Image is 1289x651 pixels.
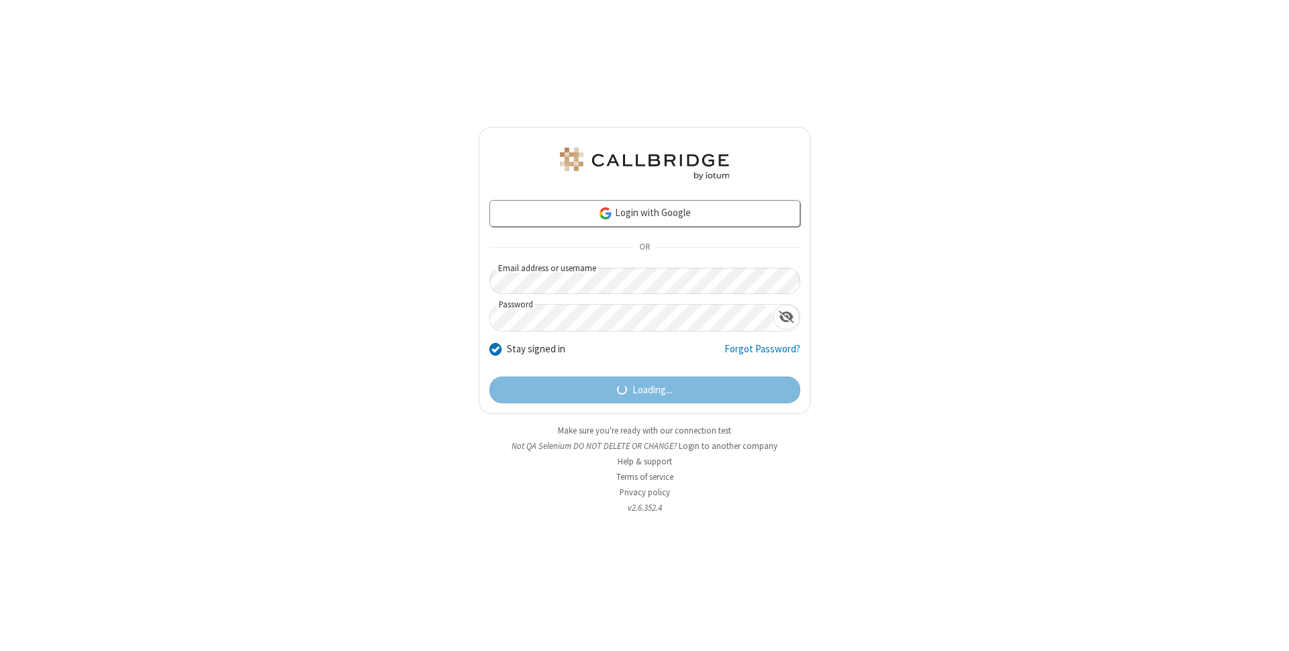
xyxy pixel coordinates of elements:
a: Terms of service [616,471,673,483]
a: Forgot Password? [724,342,800,367]
img: google-icon.png [598,206,613,221]
a: Privacy policy [620,487,670,498]
input: Email address or username [489,268,800,294]
li: v2.6.352.4 [479,501,811,514]
a: Login with Google [489,200,800,227]
a: Help & support [618,456,672,467]
li: Not QA Selenium DO NOT DELETE OR CHANGE? [479,440,811,452]
button: Loading... [489,377,800,403]
iframe: Chat [1255,616,1279,642]
button: Login to another company [679,440,777,452]
label: Stay signed in [507,342,565,357]
span: OR [634,238,655,257]
input: Password [490,305,773,331]
img: QA Selenium DO NOT DELETE OR CHANGE [557,148,732,180]
a: Make sure you're ready with our connection test [558,425,731,436]
span: Loading... [632,383,672,398]
div: Show password [773,305,800,330]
